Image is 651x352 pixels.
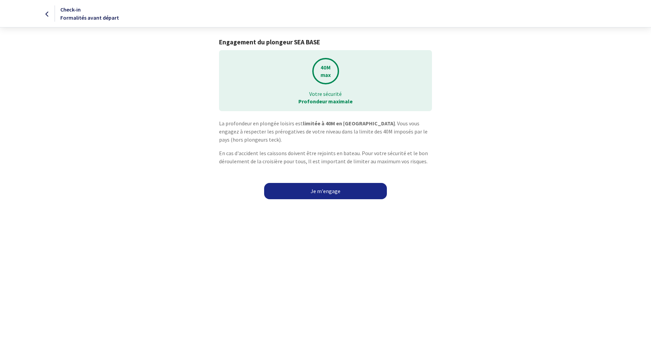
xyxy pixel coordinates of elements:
strong: limitée à 40M en [GEOGRAPHIC_DATA] [303,120,395,127]
p: En cas d'accident les caissons doivent être rejoints en bateau. Pour votre sécurité et le bon dér... [219,149,432,165]
a: Je m'engage [264,183,387,199]
p: Votre sécurité [224,90,427,98]
p: La profondeur en plongée loisirs est . Vous vous engagez à respecter les prérogatives de votre ni... [219,119,432,144]
strong: Profondeur maximale [298,98,353,105]
h1: Engagement du plongeur SEA BASE [219,38,432,46]
span: Check-in Formalités avant départ [60,6,119,21]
